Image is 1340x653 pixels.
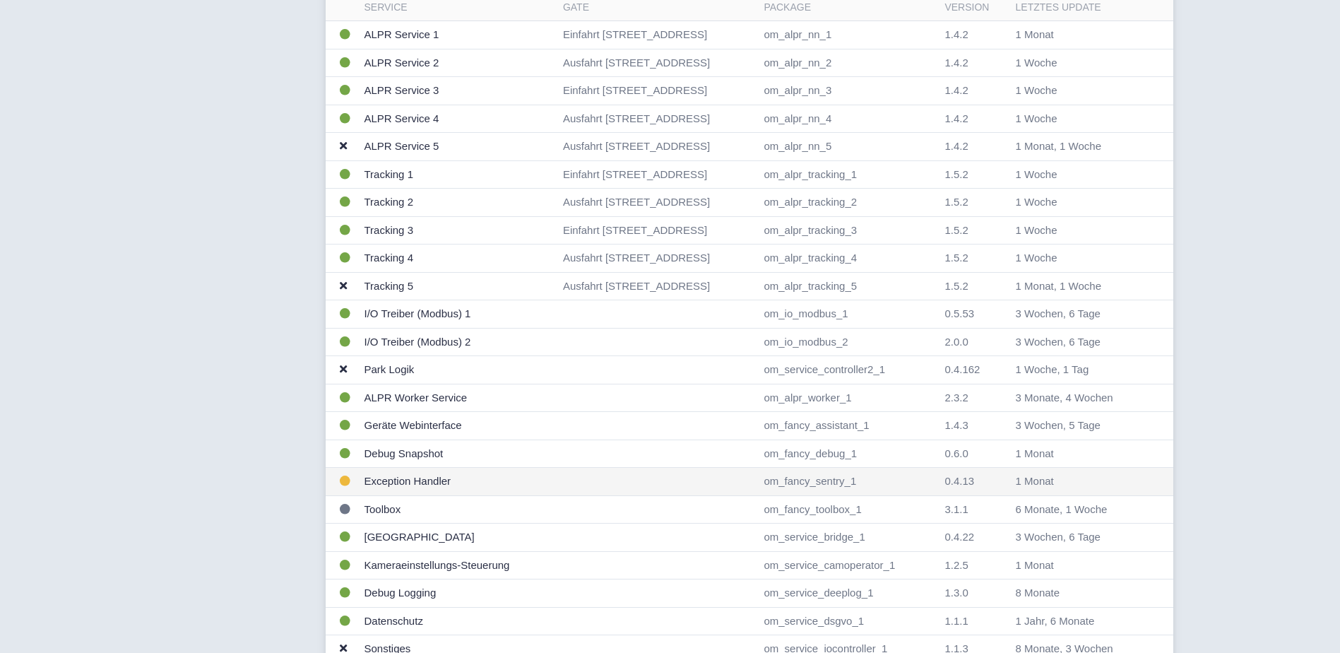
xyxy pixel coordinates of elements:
td: ALPR Service 2 [359,49,557,77]
td: om_alpr_tracking_4 [758,245,939,273]
td: 3 Wochen, 6 Tage [1010,300,1148,329]
td: [GEOGRAPHIC_DATA] [359,524,557,552]
td: ALPR Service 3 [359,77,557,105]
span: 0.4.13 [944,475,974,487]
span: 1.4.2 [944,84,968,96]
span: 2.0.0 [944,336,968,348]
td: 1 Woche [1010,160,1148,189]
td: om_fancy_assistant_1 [758,412,939,440]
td: om_fancy_toolbox_1 [758,495,939,524]
td: Ausfahrt [STREET_ADDRESS] [557,105,758,133]
td: ALPR Worker Service [359,384,557,412]
td: ALPR Service 5 [359,133,557,161]
span: 2.3.2 [944,392,968,404]
td: om_alpr_tracking_1 [758,160,939,189]
td: om_fancy_sentry_1 [758,468,939,496]
td: 1 Monat [1010,21,1148,49]
td: om_alpr_tracking_2 [758,189,939,217]
td: 1 Monat [1010,551,1148,580]
span: 1.4.3 [944,419,968,431]
td: ALPR Service 4 [359,105,557,133]
td: 3 Monate, 4 Wochen [1010,384,1148,412]
span: 0.5.53 [944,307,974,319]
td: 1 Woche [1010,77,1148,105]
span: 1.3.0 [944,587,968,599]
span: 1.4.2 [944,28,968,40]
td: Tracking 4 [359,245,557,273]
span: 1.5.2 [944,252,968,264]
td: Park Logik [359,356,557,384]
td: Ausfahrt [STREET_ADDRESS] [557,49,758,77]
span: 1.2.5 [944,559,968,571]
td: ALPR Service 1 [359,21,557,49]
td: Ausfahrt [STREET_ADDRESS] [557,272,758,300]
span: 1.5.2 [944,168,968,180]
td: Kameraeinstellungs-Steuerung [359,551,557,580]
span: 0.4.22 [944,531,974,543]
span: 1.5.2 [944,280,968,292]
td: om_alpr_tracking_3 [758,216,939,245]
td: 1 Monat, 1 Woche [1010,272,1148,300]
td: 3 Wochen, 6 Tage [1010,524,1148,552]
td: Tracking 5 [359,272,557,300]
td: Ausfahrt [STREET_ADDRESS] [557,133,758,161]
td: Einfahrt [STREET_ADDRESS] [557,77,758,105]
td: Einfahrt [STREET_ADDRESS] [557,160,758,189]
td: 3 Wochen, 5 Tage [1010,412,1148,440]
td: om_service_camoperator_1 [758,551,939,580]
td: Einfahrt [STREET_ADDRESS] [557,216,758,245]
td: 1 Monat [1010,468,1148,496]
td: om_service_controller2_1 [758,356,939,384]
td: Ausfahrt [STREET_ADDRESS] [557,245,758,273]
span: 0.4.162 [944,363,980,375]
td: 1 Monat [1010,440,1148,468]
td: om_alpr_nn_1 [758,21,939,49]
td: om_service_deeplog_1 [758,580,939,608]
td: 8 Monate [1010,580,1148,608]
td: Exception Handler [359,468,557,496]
td: 1 Woche [1010,189,1148,217]
td: Geräte Webinterface [359,412,557,440]
td: I/O Treiber (Modbus) 2 [359,328,557,356]
td: om_service_bridge_1 [758,524,939,552]
span: 1.4.2 [944,140,968,152]
td: om_io_modbus_1 [758,300,939,329]
span: 1.4.2 [944,112,968,124]
td: 1 Woche [1010,245,1148,273]
td: om_service_dsgvo_1 [758,607,939,635]
td: om_fancy_debug_1 [758,440,939,468]
td: Datenschutz [359,607,557,635]
span: 1.1.1 [944,615,968,627]
span: 0.6.0 [944,447,968,459]
span: 1.4.2 [944,57,968,69]
td: om_alpr_nn_5 [758,133,939,161]
span: 3.1.1 [944,503,968,515]
td: Tracking 3 [359,216,557,245]
td: Tracking 2 [359,189,557,217]
td: 1 Woche, 1 Tag [1010,356,1148,384]
td: om_alpr_nn_2 [758,49,939,77]
td: om_alpr_tracking_5 [758,272,939,300]
td: 1 Woche [1010,105,1148,133]
td: 1 Woche [1010,216,1148,245]
td: 1 Jahr, 6 Monate [1010,607,1148,635]
td: 6 Monate, 1 Woche [1010,495,1148,524]
td: Tracking 1 [359,160,557,189]
td: 3 Wochen, 6 Tage [1010,328,1148,356]
td: I/O Treiber (Modbus) 1 [359,300,557,329]
td: 1 Monat, 1 Woche [1010,133,1148,161]
td: om_alpr_nn_4 [758,105,939,133]
td: Debug Snapshot [359,440,557,468]
td: Debug Logging [359,580,557,608]
td: Einfahrt [STREET_ADDRESS] [557,21,758,49]
td: om_io_modbus_2 [758,328,939,356]
td: Ausfahrt [STREET_ADDRESS] [557,189,758,217]
td: om_alpr_worker_1 [758,384,939,412]
td: Toolbox [359,495,557,524]
span: 1.5.2 [944,196,968,208]
td: 1 Woche [1010,49,1148,77]
span: 1.5.2 [944,224,968,236]
td: om_alpr_nn_3 [758,77,939,105]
